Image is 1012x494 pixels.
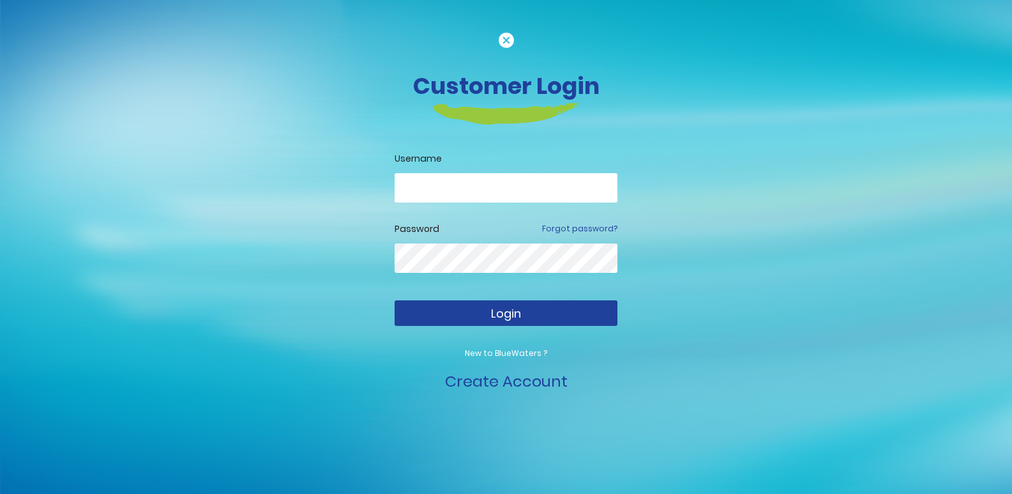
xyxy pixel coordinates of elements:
[433,103,579,125] img: login-heading-border.png
[395,222,439,236] label: Password
[542,223,617,235] a: Forgot password?
[152,72,861,100] h3: Customer Login
[491,305,521,321] span: Login
[445,371,568,392] a: Create Account
[499,33,514,48] img: cancel
[395,152,617,166] label: Username
[395,300,617,326] button: Login
[395,348,617,359] p: New to BlueWaters ?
